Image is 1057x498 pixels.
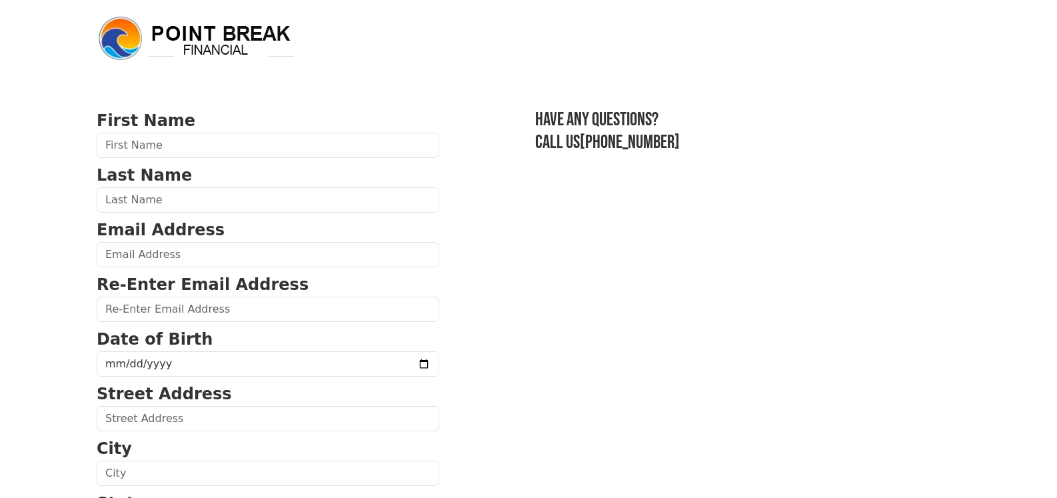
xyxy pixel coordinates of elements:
strong: Last Name [97,166,192,185]
h3: Call us [535,131,960,154]
img: logo.png [97,15,297,63]
input: Last Name [97,187,439,213]
a: [PHONE_NUMBER] [580,131,680,153]
strong: Date of Birth [97,330,213,349]
strong: Email Address [97,221,225,239]
strong: City [97,439,132,458]
input: Street Address [97,406,439,431]
input: Re-Enter Email Address [97,297,439,322]
h3: Have any questions? [535,109,960,131]
strong: First Name [97,111,195,130]
strong: Re-Enter Email Address [97,275,309,294]
input: Email Address [97,242,439,267]
input: First Name [97,133,439,158]
strong: Street Address [97,385,232,403]
input: City [97,461,439,486]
